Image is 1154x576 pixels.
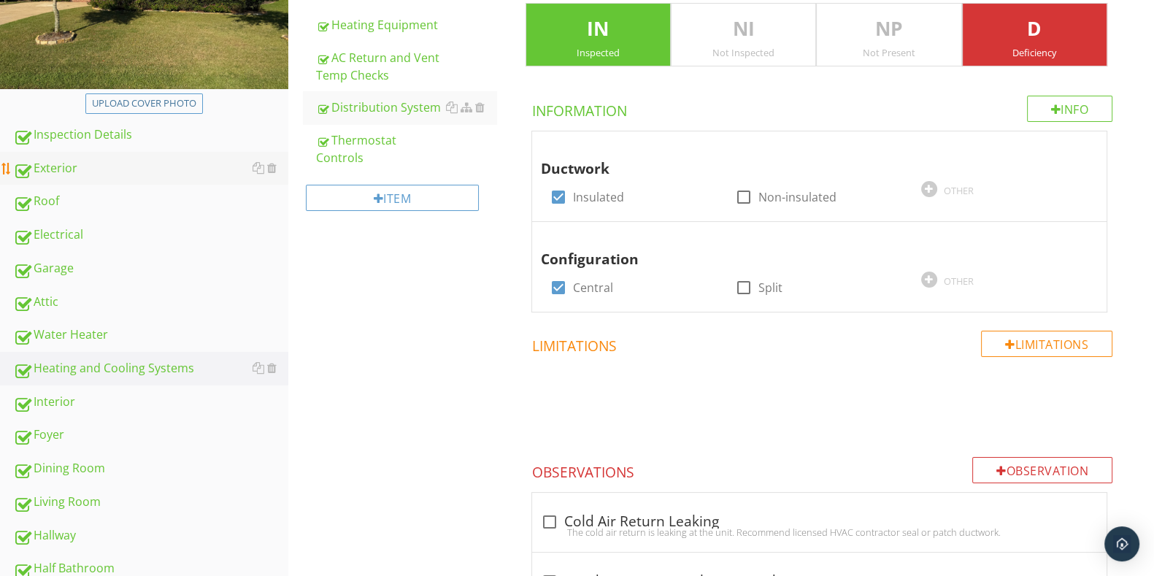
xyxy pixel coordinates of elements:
[13,126,288,145] div: Inspection Details
[944,275,974,287] div: OTHER
[13,459,288,478] div: Dining Room
[13,259,288,278] div: Garage
[1027,96,1113,122] div: Info
[316,49,496,84] div: AC Return and Vent Temp Checks
[13,493,288,512] div: Living Room
[13,293,288,312] div: Attic
[13,393,288,412] div: Interior
[13,159,288,178] div: Exterior
[981,331,1112,357] div: Limitations
[541,526,1098,538] div: The cold air return is leaking at the unit. Recommend licensed HVAC contractor seal or patch duct...
[573,280,613,295] label: Central
[13,192,288,211] div: Roof
[13,326,288,345] div: Water Heater
[758,190,836,204] label: Non-insulated
[13,226,288,245] div: Electrical
[532,457,1112,482] h4: Observations
[963,15,1107,44] p: D
[13,426,288,445] div: Foyer
[944,185,974,196] div: OTHER
[573,190,624,204] label: Insulated
[316,131,496,166] div: Thermostat Controls
[85,93,203,114] button: Upload cover photo
[672,47,815,58] div: Not Inspected
[758,280,782,295] label: Split
[972,457,1112,483] div: Observation
[672,15,815,44] p: NI
[316,16,496,34] div: Heating Equipment
[817,15,961,44] p: NP
[963,47,1107,58] div: Deficiency
[1104,526,1139,561] div: Open Intercom Messenger
[532,331,1112,356] h4: Limitations
[306,185,478,211] div: Item
[532,96,1112,120] h4: Information
[541,137,1070,180] div: Ductwork
[92,96,196,111] div: Upload cover photo
[316,99,496,116] div: Distribution System
[817,47,961,58] div: Not Present
[526,47,670,58] div: Inspected
[13,359,288,378] div: Heating and Cooling Systems
[541,228,1070,270] div: Configuration
[526,15,670,44] p: IN
[13,526,288,545] div: Hallway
